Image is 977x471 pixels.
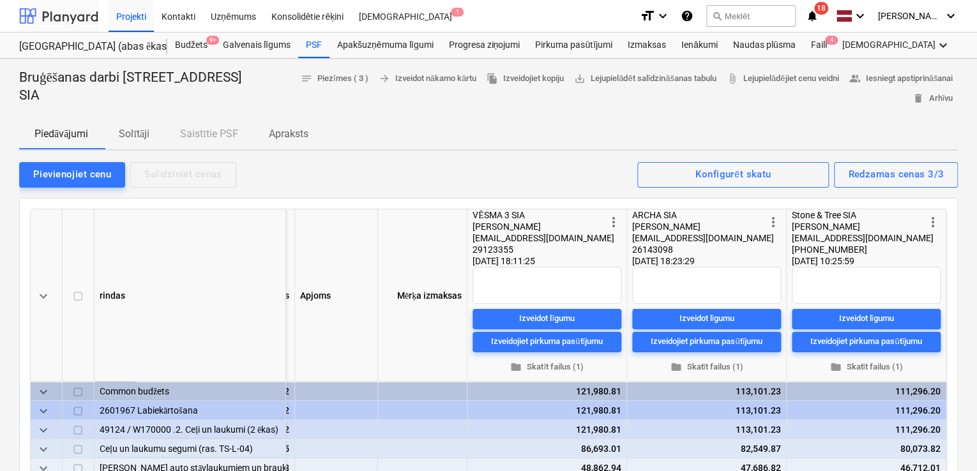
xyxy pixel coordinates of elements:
div: 121,980.81 [473,420,621,439]
span: arrow_forward [379,73,390,84]
div: 82,549.87 [632,439,781,458]
a: Apakšuzņēmuma līgumi [329,33,441,58]
span: Skatīt failus (1) [637,359,776,374]
div: Izveidojiet pirkuma pasūtījumu [491,334,603,349]
div: [DEMOGRAPHIC_DATA] [834,33,958,58]
div: Common budžets [100,382,280,400]
div: [GEOGRAPHIC_DATA] (abas ēkas - PRJ2002936 un PRJ2002937) 2601965 [19,40,152,54]
div: [DATE] 10:25:59 [792,255,941,267]
span: Skatīt failus (1) [797,359,935,374]
div: 29123355 [473,244,606,255]
p: Piedāvājumi [34,126,88,142]
i: keyboard_arrow_down [655,8,670,24]
div: 111,296.20 [792,382,941,401]
span: search [712,11,722,21]
span: file_copy [487,73,498,84]
i: notifications [806,8,819,24]
div: Mērķa izmaksas [378,209,467,382]
span: save_alt [574,73,586,84]
button: Izveidojiet pirkuma pasūtījumu [632,331,781,352]
a: Ienākumi [674,33,725,58]
span: more_vert [925,214,941,230]
span: folder [670,361,681,372]
span: keyboard_arrow_down [36,384,51,400]
i: keyboard_arrow_down [852,8,867,24]
div: [PERSON_NAME] [473,221,606,232]
div: 111,296.20 [792,401,941,420]
div: Izveidot līgumu [679,311,734,326]
div: 26143098 [632,244,766,255]
div: Apjoms [295,209,378,382]
button: Izveidot līgumu [632,308,781,329]
a: PSF [298,33,329,58]
span: keyboard_arrow_down [36,288,51,304]
span: keyboard_arrow_down [36,442,51,457]
button: Izveidojiet pirkuma pasūtījumu [473,331,621,352]
span: Piezīmes ( 3 ) [301,71,368,86]
div: rindas [95,209,286,382]
i: keyboard_arrow_down [943,8,958,24]
div: ARCHA SIA [632,209,766,221]
button: Pievienojiet cenu [19,162,125,188]
div: 2601967 Labiekārtošana [100,401,280,419]
div: [DATE] 18:11:25 [473,255,621,267]
div: 113,101.23 [632,401,781,420]
div: 111,296.20 [792,420,941,439]
a: Lejupielādējiet cenu veidni [722,69,844,89]
span: Skatīt failus (1) [478,359,616,374]
div: [DATE] 18:23:29 [632,255,781,267]
button: Skatīt failus (1) [473,357,621,377]
span: [EMAIL_ADDRESS][DOMAIN_NAME] [473,233,614,243]
a: Galvenais līgums [215,33,298,58]
span: [EMAIL_ADDRESS][DOMAIN_NAME] [632,233,774,243]
span: more_vert [606,214,621,230]
span: Iesniegt apstiprināšanai [849,71,953,86]
span: Lejupielādēt salīdzināšanas tabulu [574,71,716,86]
div: Ceļu un laukumu segumi (ras. TS-L-04) [100,439,280,458]
button: Izveidojiet kopiju [481,69,569,89]
div: Budžets [167,33,215,58]
button: Izveidot līgumu [473,308,621,329]
a: Naudas plūsma [725,33,803,58]
div: 80,073.82 [792,439,941,458]
span: keyboard_arrow_down [36,403,51,419]
div: 121,980.81 [473,401,621,420]
span: 1 [451,8,464,17]
div: 86,693.01 [473,439,621,458]
button: Izveidojiet pirkuma pasūtījumu [792,331,941,352]
iframe: Chat Widget [913,410,977,471]
span: 4 [825,36,838,45]
p: Solītāji [119,126,149,142]
span: [PERSON_NAME] [877,11,941,21]
div: Pievienojiet cenu [33,166,111,183]
span: keyboard_arrow_down [36,422,51,438]
a: Progresa ziņojumi [441,33,527,58]
div: Izveidojiet pirkuma pasūtījumu [810,334,922,349]
span: attach_file [727,73,738,84]
a: Pirkuma pasūtījumi [527,33,620,58]
span: Izveidot nākamo kārtu [379,71,476,86]
span: folder [829,361,841,372]
i: Zināšanu pamats [681,8,693,24]
button: Piezīmes ( 3 ) [296,69,374,89]
button: Skatīt failus (1) [792,357,941,377]
button: Izveidot nākamo kārtu [374,69,481,89]
button: Redzamas cenas 3/3 [834,162,958,188]
span: Izveidojiet kopiju [487,71,564,86]
span: Arhīvu [912,91,953,106]
p: Apraksts [269,126,308,142]
div: 113,101.23 [632,382,781,401]
a: Izmaksas [620,33,674,58]
div: 121,980.81 [473,382,621,401]
div: Redzamas cenas 3/3 [848,166,944,183]
button: Arhīvu [907,89,958,108]
i: keyboard_arrow_down [935,38,950,53]
button: Skatīt failus (1) [632,357,781,377]
div: VĒSMA 3 SIA [473,209,606,221]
